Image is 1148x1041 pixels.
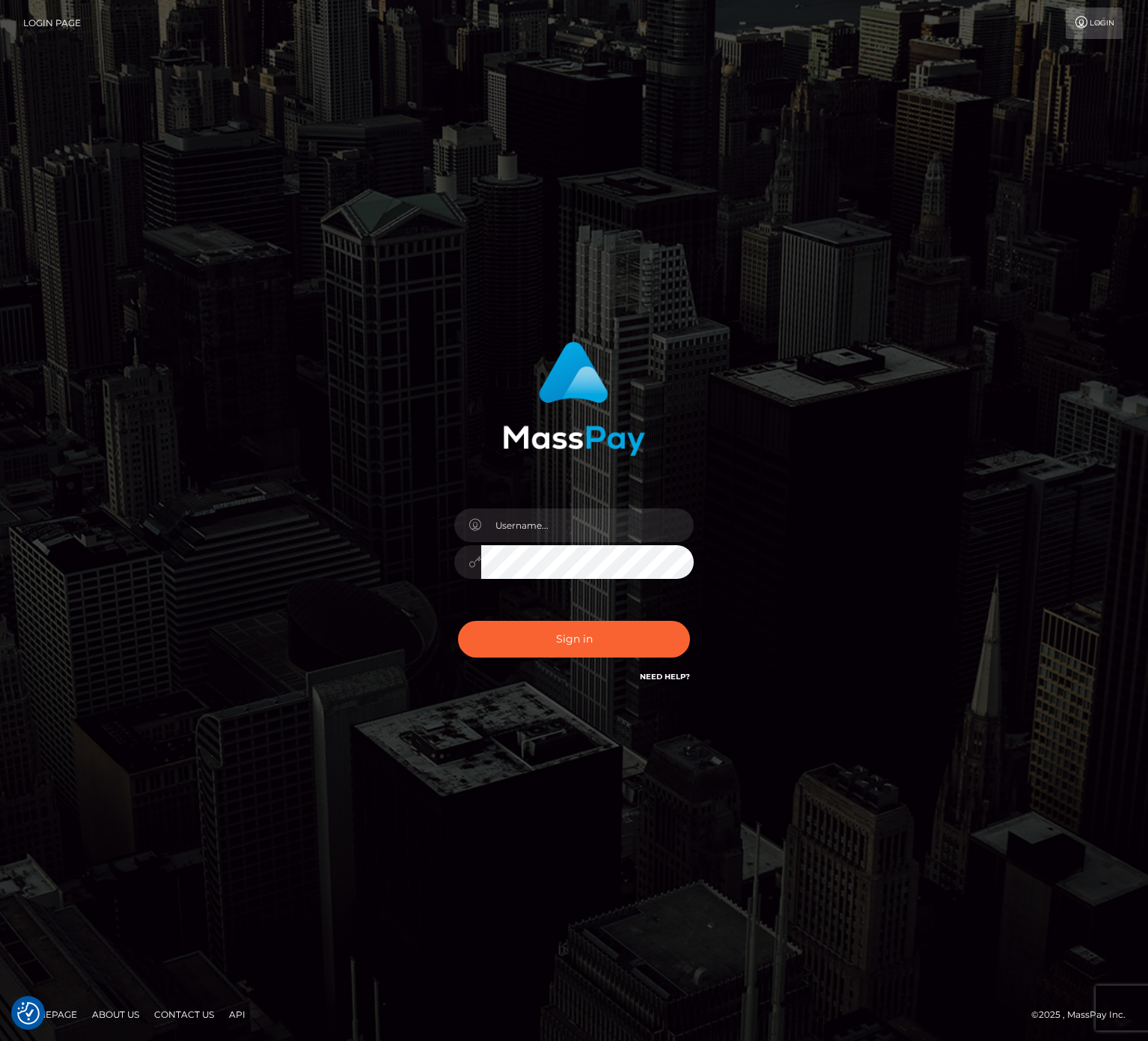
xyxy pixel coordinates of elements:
a: Need Help? [640,672,690,682]
button: Consent Preferences [17,1002,40,1025]
button: Sign in [458,621,690,658]
img: Revisit consent button [17,1002,40,1025]
a: Homepage [16,1003,83,1026]
a: Login [1066,7,1123,39]
a: Contact Us [148,1003,220,1026]
a: Login Page [23,7,81,39]
img: MassPay Login [503,342,645,456]
a: API [223,1003,251,1026]
input: Username... [481,509,694,542]
div: © 2025 , MassPay Inc. [1031,1007,1137,1023]
a: About Us [86,1003,145,1026]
